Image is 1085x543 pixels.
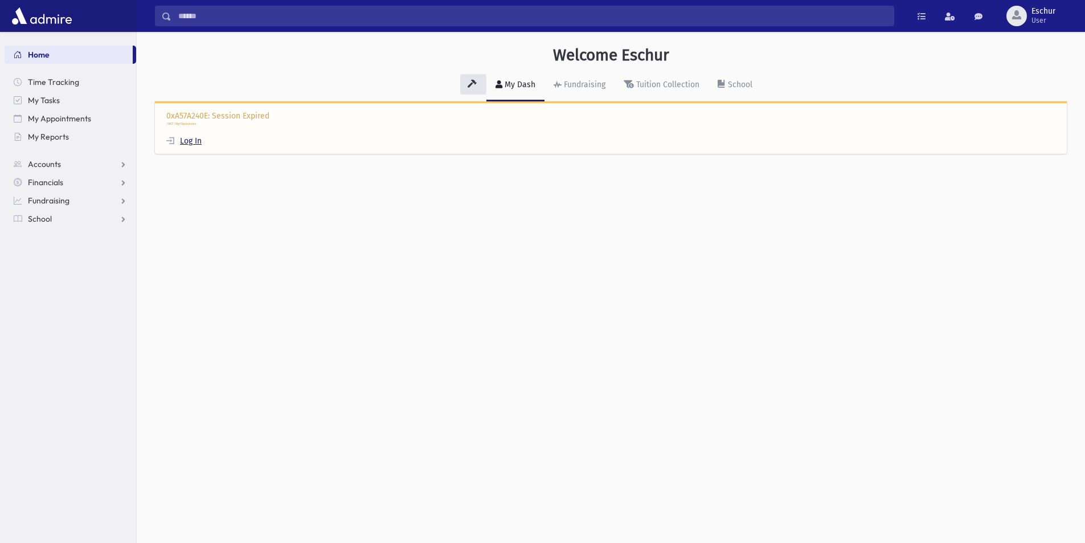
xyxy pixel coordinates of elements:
[28,195,69,206] span: Fundraising
[486,70,544,101] a: My Dash
[5,91,136,109] a: My Tasks
[553,46,669,65] h3: Welcome Eschur
[5,109,136,128] a: My Appointments
[726,80,752,89] div: School
[5,210,136,228] a: School
[5,173,136,191] a: Financials
[166,136,202,146] a: Log In
[562,80,605,89] div: Fundraising
[28,113,91,124] span: My Appointments
[634,80,699,89] div: Tuition Collection
[5,191,136,210] a: Fundraising
[171,6,894,26] input: Search
[502,80,535,89] div: My Dash
[28,95,60,105] span: My Tasks
[155,101,1067,154] div: 0xA57A240E: Session Expired
[28,77,79,87] span: Time Tracking
[28,159,61,169] span: Accounts
[28,50,50,60] span: Home
[1031,7,1055,16] span: Eschur
[615,70,709,101] a: Tuition Collection
[28,214,52,224] span: School
[1031,16,1055,25] span: User
[544,70,615,101] a: Fundraising
[5,128,136,146] a: My Reports
[28,132,69,142] span: My Reports
[5,155,136,173] a: Accounts
[166,122,1055,126] p: /WGT/WgtDisplayIndex
[709,70,761,101] a: School
[28,177,63,187] span: Financials
[5,46,133,64] a: Home
[9,5,75,27] img: AdmirePro
[5,73,136,91] a: Time Tracking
